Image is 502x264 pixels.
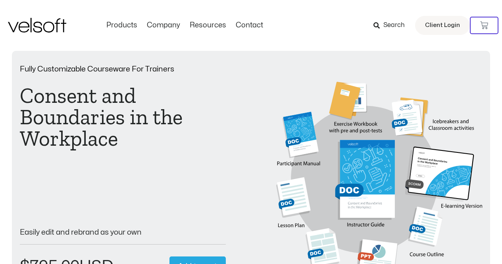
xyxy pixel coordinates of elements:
[415,16,470,35] a: Client Login
[185,21,231,30] a: ResourcesMenu Toggle
[425,20,460,31] span: Client Login
[102,21,268,30] nav: Menu
[231,21,268,30] a: ContactMenu Toggle
[383,20,405,31] span: Search
[20,85,226,149] h1: Consent and Boundaries in the Workplace
[20,229,226,236] p: Easily edit and rebrand as your own
[20,66,226,73] p: Fully Customizable Courseware For Trainers
[373,19,410,32] a: Search
[142,21,185,30] a: CompanyMenu Toggle
[102,21,142,30] a: ProductsMenu Toggle
[8,18,66,33] img: Velsoft Training Materials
